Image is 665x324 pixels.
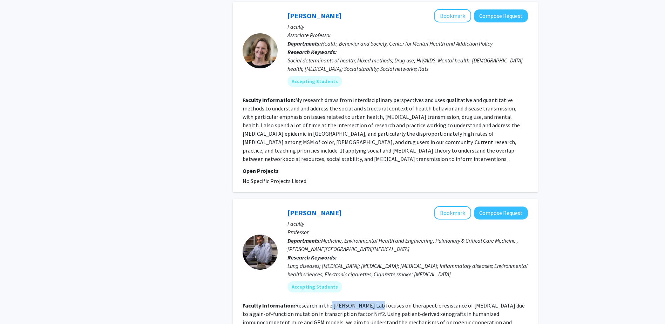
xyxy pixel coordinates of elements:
[287,281,342,292] mat-chip: Accepting Students
[287,237,321,244] b: Departments:
[434,206,471,220] button: Add Shyam Biswal to Bookmarks
[243,177,306,184] span: No Specific Projects Listed
[5,292,30,319] iframe: Chat
[243,96,520,162] fg-read-more: My research draws from interdisciplinary perspectives and uses qualitative and quantitative metho...
[474,207,528,220] button: Compose Request to Shyam Biswal
[287,11,341,20] a: [PERSON_NAME]
[287,237,518,252] span: Medicine, Environmental Health and Engineering, Pulmonary & Critical Care Medicine , [PERSON_NAME...
[243,302,295,309] b: Faculty Information:
[434,9,471,22] button: Add Danielle German to Bookmarks
[287,56,528,73] div: Social determinants of health; Mixed methods; Drug use; HIV/AIDS; Mental health; [DEMOGRAPHIC_DAT...
[287,22,528,31] p: Faculty
[243,96,295,103] b: Faculty Information:
[321,40,493,47] span: Health, Behavior and Society, Center for Mental Health and Addiction Policy
[287,228,528,236] p: Professor
[287,220,528,228] p: Faculty
[287,40,321,47] b: Departments:
[474,9,528,22] button: Compose Request to Danielle German
[243,167,528,175] p: Open Projects
[287,31,528,39] p: Associate Professor
[287,48,337,55] b: Research Keywords:
[287,76,342,87] mat-chip: Accepting Students
[287,254,337,261] b: Research Keywords:
[287,208,341,217] a: [PERSON_NAME]
[287,262,528,278] div: Lung diseases; [MEDICAL_DATA]; [MEDICAL_DATA]; [MEDICAL_DATA]; Inflammatory diseases; Environment...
